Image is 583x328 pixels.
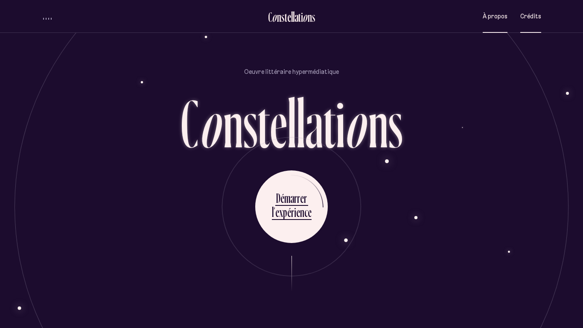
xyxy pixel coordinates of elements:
[283,204,287,220] div: p
[255,170,328,243] button: Démarrerl’expérience
[291,10,293,24] div: l
[304,204,308,220] div: c
[368,89,388,157] div: n
[312,10,315,24] div: s
[294,190,297,206] div: r
[198,89,223,157] div: o
[42,12,53,21] button: volume audio
[520,13,541,20] span: Crédits
[287,204,291,220] div: é
[285,10,287,24] div: t
[308,10,312,24] div: n
[275,204,279,220] div: e
[272,204,274,220] div: l
[270,89,287,157] div: e
[287,10,291,24] div: e
[323,89,336,157] div: t
[305,89,323,157] div: a
[344,89,368,157] div: o
[304,190,307,206] div: r
[272,10,277,24] div: o
[279,204,283,220] div: x
[243,89,257,157] div: s
[244,67,339,76] p: Oeuvre littéraire hypermédiatique
[388,89,402,157] div: s
[298,10,301,24] div: t
[181,89,198,157] div: C
[276,190,280,206] div: D
[294,204,296,220] div: i
[520,6,541,26] button: Crédits
[290,190,294,206] div: a
[297,190,300,206] div: r
[280,190,284,206] div: é
[223,89,243,157] div: n
[336,89,345,157] div: i
[294,10,298,24] div: a
[296,204,300,220] div: e
[300,190,304,206] div: e
[274,204,275,220] div: ’
[300,204,304,220] div: n
[293,10,294,24] div: l
[284,190,290,206] div: m
[483,13,507,20] span: À propos
[291,204,294,220] div: r
[268,10,272,24] div: C
[301,10,303,24] div: i
[296,89,305,157] div: l
[257,89,270,157] div: t
[483,6,507,26] button: À propos
[308,204,312,220] div: e
[287,89,296,157] div: l
[277,10,281,24] div: n
[281,10,285,24] div: s
[303,10,308,24] div: o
